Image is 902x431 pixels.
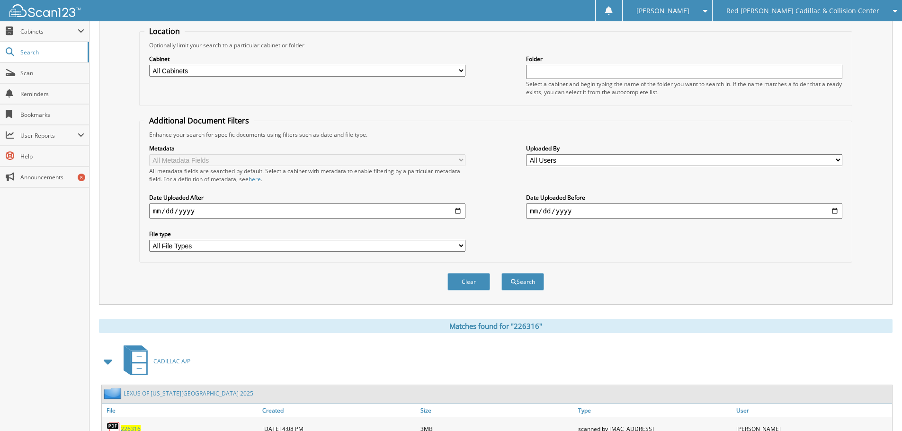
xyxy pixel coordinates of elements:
[636,8,689,14] span: [PERSON_NAME]
[144,26,185,36] legend: Location
[149,203,465,219] input: start
[78,174,85,181] div: 8
[144,131,847,139] div: Enhance your search for specific documents using filters such as date and file type.
[20,27,78,35] span: Cabinets
[20,111,84,119] span: Bookmarks
[102,404,260,417] a: File
[526,55,842,63] label: Folder
[20,152,84,160] span: Help
[149,230,465,238] label: File type
[526,203,842,219] input: end
[104,387,124,399] img: folder2.png
[260,404,418,417] a: Created
[249,175,261,183] a: here
[726,8,879,14] span: Red [PERSON_NAME] Cadillac & Collision Center
[576,404,734,417] a: Type
[526,194,842,202] label: Date Uploaded Before
[20,132,78,140] span: User Reports
[526,80,842,96] div: Select a cabinet and begin typing the name of the folder you want to search in. If the name match...
[149,194,465,202] label: Date Uploaded After
[20,69,84,77] span: Scan
[118,343,190,380] a: CADILLAC A/P
[20,90,84,98] span: Reminders
[501,273,544,290] button: Search
[149,167,465,183] div: All metadata fields are searched by default. Select a cabinet with metadata to enable filtering b...
[99,319,893,333] div: Matches found for "226316"
[526,144,842,152] label: Uploaded By
[149,144,465,152] label: Metadata
[734,404,892,417] a: User
[149,55,465,63] label: Cabinet
[418,404,576,417] a: Size
[153,357,190,365] span: CADILLAC A/P
[144,41,847,49] div: Optionally limit your search to a particular cabinet or folder
[9,4,80,17] img: scan123-logo-white.svg
[124,389,253,397] a: LEXUS OF [US_STATE][GEOGRAPHIC_DATA] 2025
[144,115,254,126] legend: Additional Document Filters
[447,273,490,290] button: Clear
[20,173,84,181] span: Announcements
[20,48,83,56] span: Search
